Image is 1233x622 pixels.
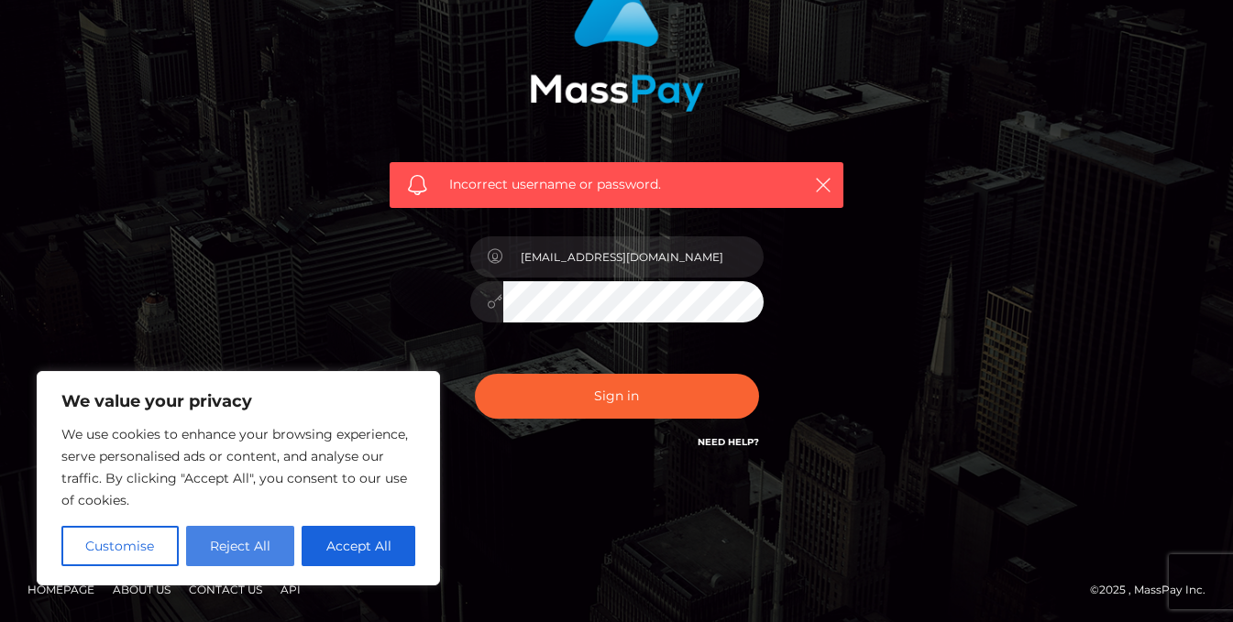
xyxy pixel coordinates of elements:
[449,175,784,194] span: Incorrect username or password.
[475,374,759,419] button: Sign in
[61,423,415,511] p: We use cookies to enhance your browsing experience, serve personalised ads or content, and analys...
[61,526,179,566] button: Customise
[105,575,178,604] a: About Us
[1090,580,1219,600] div: © 2025 , MassPay Inc.
[273,575,308,604] a: API
[698,436,759,448] a: Need Help?
[61,390,415,412] p: We value your privacy
[302,526,415,566] button: Accept All
[37,371,440,585] div: We value your privacy
[182,575,270,604] a: Contact Us
[20,575,102,604] a: Homepage
[503,236,764,278] input: Username...
[186,526,295,566] button: Reject All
